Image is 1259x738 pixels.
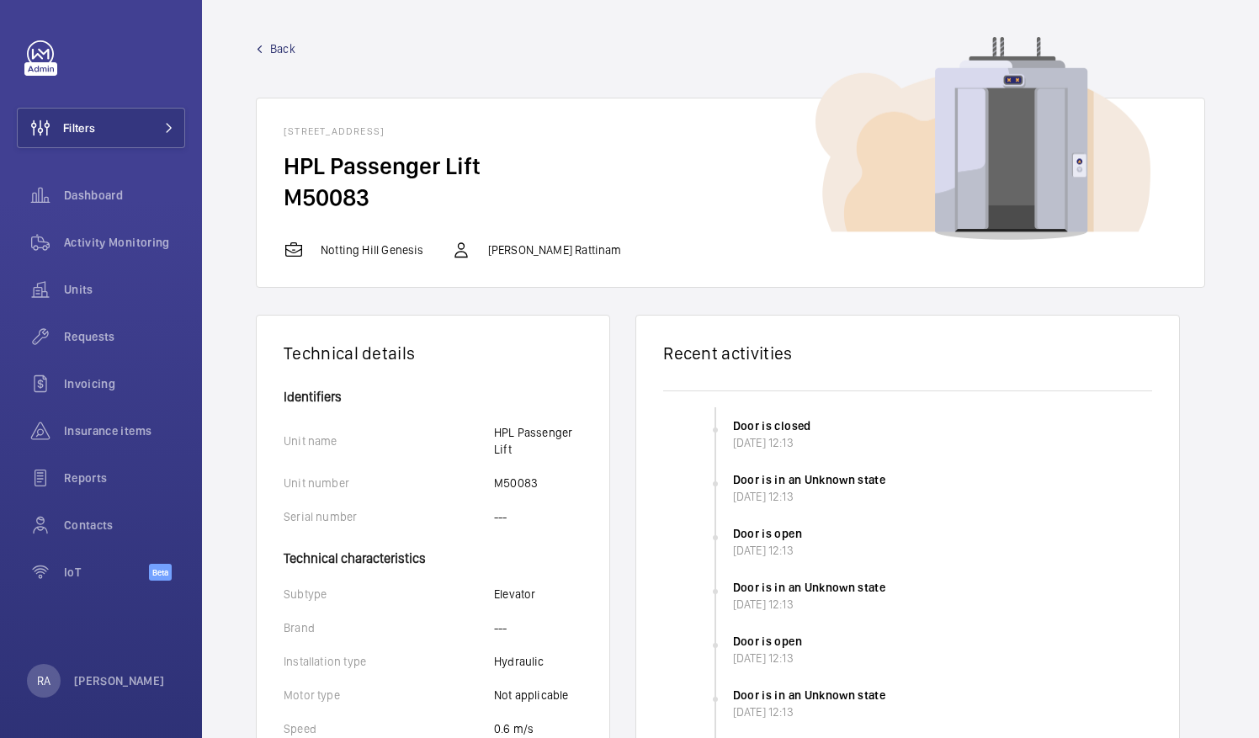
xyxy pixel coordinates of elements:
[284,342,582,364] h1: Technical details
[64,234,185,251] span: Activity Monitoring
[321,242,424,258] p: Notting Hill Genesis
[494,424,582,458] p: HPL Passenger Lift
[284,619,494,636] p: Brand
[488,242,622,258] p: [PERSON_NAME] Rattinam
[733,434,1155,451] div: [DATE] 12:13
[733,596,1155,613] div: [DATE] 12:13
[733,417,1155,434] div: Door is closed
[494,687,569,703] p: Not applicable
[663,342,1152,364] h2: Recent activities
[494,586,535,603] p: Elevator
[284,720,494,737] p: Speed
[284,433,494,449] p: Unit name
[733,687,1155,703] div: Door is in an Unknown state
[733,488,1155,505] div: [DATE] 12:13
[494,475,538,491] p: M50083
[64,470,185,486] span: Reports
[17,108,185,148] button: Filters
[733,471,1155,488] div: Door is in an Unknown state
[63,119,95,136] span: Filters
[284,475,494,491] p: Unit number
[284,542,582,565] h4: Technical characteristics
[284,125,1177,137] h1: [STREET_ADDRESS]
[64,422,185,439] span: Insurance items
[64,564,149,581] span: IoT
[64,328,185,345] span: Requests
[284,151,1177,182] h2: HPL Passenger Lift
[733,525,1155,542] div: Door is open
[733,633,1155,650] div: Door is open
[270,40,295,57] span: Back
[74,672,165,689] p: [PERSON_NAME]
[494,619,507,636] p: ---
[494,653,545,670] p: Hydraulic
[284,687,494,703] p: Motor type
[64,281,185,298] span: Units
[149,564,172,581] span: Beta
[64,517,185,534] span: Contacts
[64,375,185,392] span: Invoicing
[284,653,494,670] p: Installation type
[733,579,1155,596] div: Door is in an Unknown state
[815,37,1150,241] img: device image
[64,187,185,204] span: Dashboard
[284,182,1177,213] h2: M50083
[494,720,534,737] p: 0.6 m/s
[284,390,582,404] h4: Identifiers
[494,508,507,525] p: ---
[733,650,1155,666] div: [DATE] 12:13
[284,586,494,603] p: Subtype
[733,542,1155,559] div: [DATE] 12:13
[733,703,1155,720] div: [DATE] 12:13
[37,672,50,689] p: RA
[284,508,494,525] p: Serial number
